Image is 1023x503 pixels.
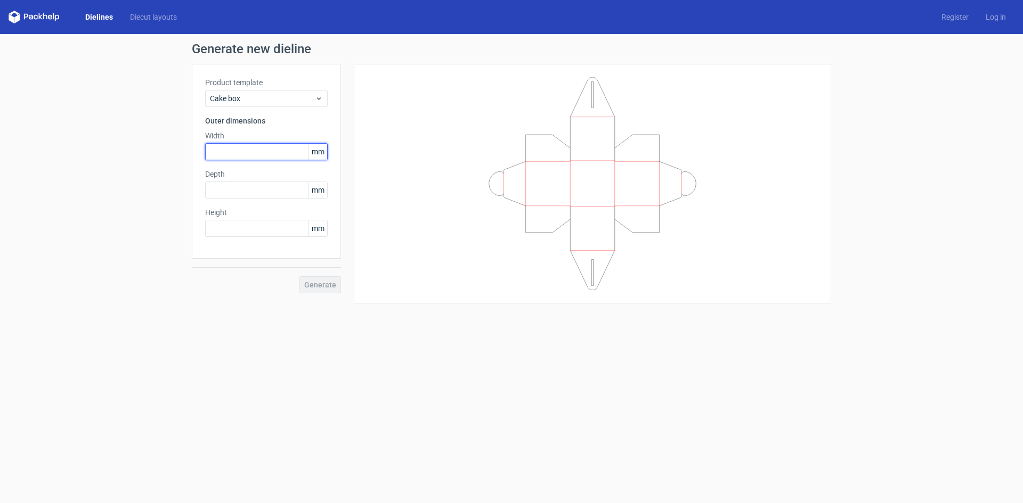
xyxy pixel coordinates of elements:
[192,43,831,55] h1: Generate new dieline
[308,144,327,160] span: mm
[205,77,328,88] label: Product template
[210,93,315,104] span: Cake box
[205,130,328,141] label: Width
[77,12,121,22] a: Dielines
[205,207,328,218] label: Height
[977,12,1014,22] a: Log in
[308,182,327,198] span: mm
[308,220,327,236] span: mm
[933,12,977,22] a: Register
[205,116,328,126] h3: Outer dimensions
[205,169,328,179] label: Depth
[121,12,185,22] a: Diecut layouts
